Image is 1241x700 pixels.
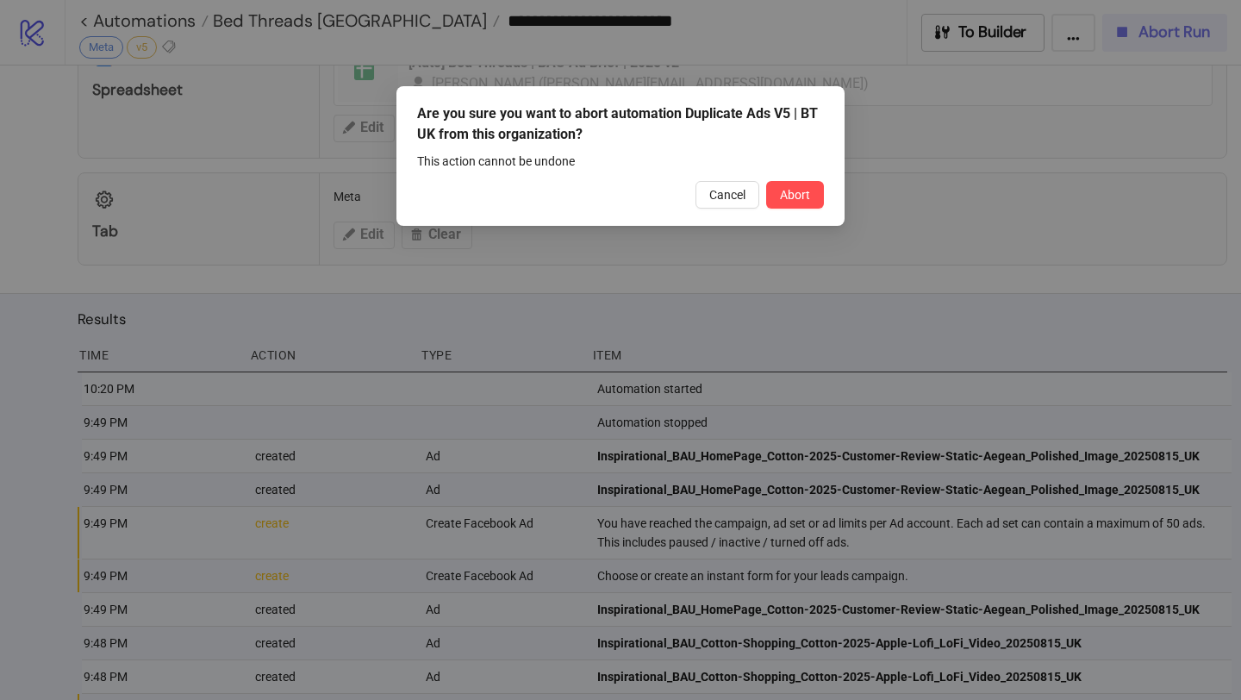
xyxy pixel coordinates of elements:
button: Cancel [695,181,759,209]
button: Abort [766,181,824,209]
div: Are you sure you want to abort automation Duplicate Ads V5 | BT UK from this organization? [417,103,824,145]
span: Cancel [709,188,745,202]
div: This action cannot be undone [417,152,824,171]
span: Abort [780,188,810,202]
